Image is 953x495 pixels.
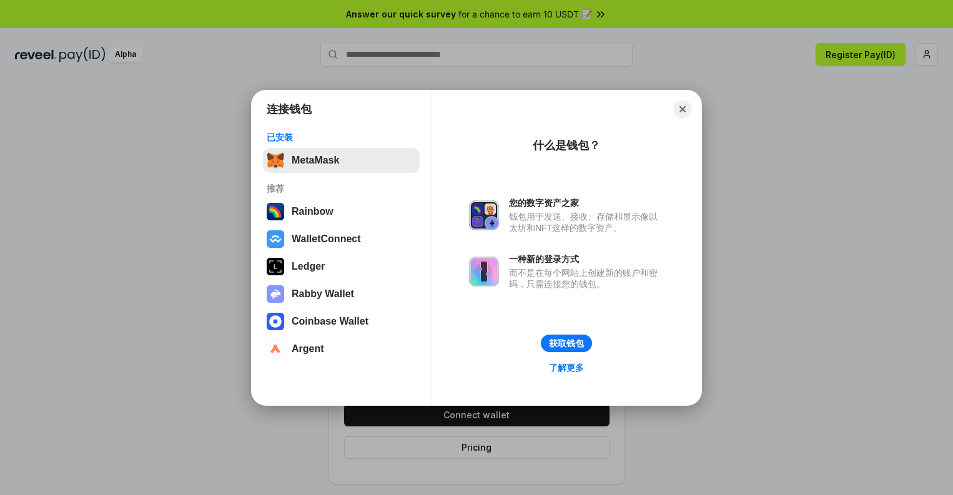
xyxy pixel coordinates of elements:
img: svg+xml,%3Csvg%20width%3D%22120%22%20height%3D%22120%22%20viewBox%3D%220%200%20120%20120%22%20fil... [267,203,284,220]
img: svg+xml,%3Csvg%20xmlns%3D%22http%3A%2F%2Fwww.w3.org%2F2000%2Fsvg%22%20fill%3D%22none%22%20viewBox... [469,200,499,230]
button: 获取钱包 [541,335,592,352]
button: Rabby Wallet [263,282,420,306]
button: WalletConnect [263,227,420,252]
button: Argent [263,336,420,361]
img: svg+xml,%3Csvg%20width%3D%2228%22%20height%3D%2228%22%20viewBox%3D%220%200%2028%2028%22%20fill%3D... [267,313,284,330]
div: Ledger [292,261,325,272]
div: Rainbow [292,206,333,217]
div: 一种新的登录方式 [509,253,664,265]
div: 什么是钱包？ [533,138,600,153]
img: svg+xml,%3Csvg%20fill%3D%22none%22%20height%3D%2233%22%20viewBox%3D%220%200%2035%2033%22%20width%... [267,152,284,169]
div: 而不是在每个网站上创建新的账户和密码，只需连接您的钱包。 [509,267,664,290]
div: Rabby Wallet [292,288,354,300]
img: svg+xml,%3Csvg%20width%3D%2228%22%20height%3D%2228%22%20viewBox%3D%220%200%2028%2028%22%20fill%3D... [267,230,284,248]
div: Coinbase Wallet [292,316,368,327]
img: svg+xml,%3Csvg%20width%3D%2228%22%20height%3D%2228%22%20viewBox%3D%220%200%2028%2028%22%20fill%3D... [267,340,284,358]
h1: 连接钱包 [267,102,312,117]
div: MetaMask [292,155,339,166]
img: svg+xml,%3Csvg%20xmlns%3D%22http%3A%2F%2Fwww.w3.org%2F2000%2Fsvg%22%20width%3D%2228%22%20height%3... [267,258,284,275]
button: MetaMask [263,148,420,173]
div: 钱包用于发送、接收、存储和显示像以太坊和NFT这样的数字资产。 [509,211,664,233]
div: 了解更多 [549,362,584,373]
img: svg+xml,%3Csvg%20xmlns%3D%22http%3A%2F%2Fwww.w3.org%2F2000%2Fsvg%22%20fill%3D%22none%22%20viewBox... [267,285,284,303]
button: Close [674,100,691,118]
div: Argent [292,343,324,355]
button: Ledger [263,254,420,279]
button: Rainbow [263,199,420,224]
a: 了解更多 [541,360,591,376]
img: svg+xml,%3Csvg%20xmlns%3D%22http%3A%2F%2Fwww.w3.org%2F2000%2Fsvg%22%20fill%3D%22none%22%20viewBox... [469,257,499,287]
div: 推荐 [267,183,416,194]
div: 获取钱包 [549,338,584,349]
div: 已安装 [267,132,416,143]
div: WalletConnect [292,233,361,245]
button: Coinbase Wallet [263,309,420,334]
div: 您的数字资产之家 [509,197,664,208]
